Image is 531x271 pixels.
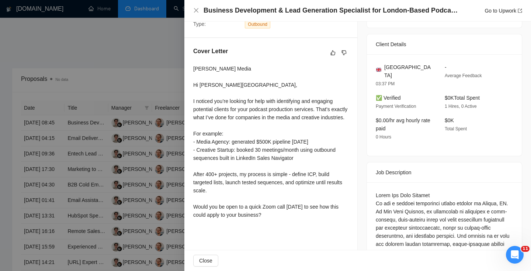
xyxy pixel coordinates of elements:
button: Close [193,7,199,14]
button: Close [193,255,218,267]
span: Average Feedback [445,73,482,78]
iframe: Intercom live chat [506,246,524,264]
span: Payment Verification [376,104,416,109]
img: 🇬🇧 [376,67,381,72]
span: 11 [521,246,530,252]
span: Outbound [245,20,270,28]
h4: Business Development & Lead Generation Specialist for London-Based Podcasting Studio [204,6,458,15]
span: Type: [193,21,206,27]
button: like [329,48,337,57]
span: export [518,8,522,13]
h5: Cover Letter [193,47,228,56]
span: 03:37 PM [376,81,395,86]
span: 0 Hours [376,134,391,140]
span: dislike [341,50,347,56]
span: like [330,50,336,56]
span: [GEOGRAPHIC_DATA] [384,63,433,79]
button: dislike [340,48,348,57]
a: Go to Upworkexport [485,8,522,14]
span: 1 Hires, 0 Active [445,104,477,109]
span: $0K [445,117,454,123]
span: $0.00/hr avg hourly rate paid [376,117,430,131]
span: Close [199,257,212,265]
div: [PERSON_NAME] Media Hi [PERSON_NAME][GEOGRAPHIC_DATA], I noticed you’re looking for help with ide... [193,65,348,219]
span: - [445,64,447,70]
span: Total Spent [445,126,467,131]
div: Job Description [376,162,513,182]
div: Client Details [376,34,513,54]
span: $0K Total Spent [445,95,480,101]
span: close [193,7,199,13]
span: ✅ Verified [376,95,401,101]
